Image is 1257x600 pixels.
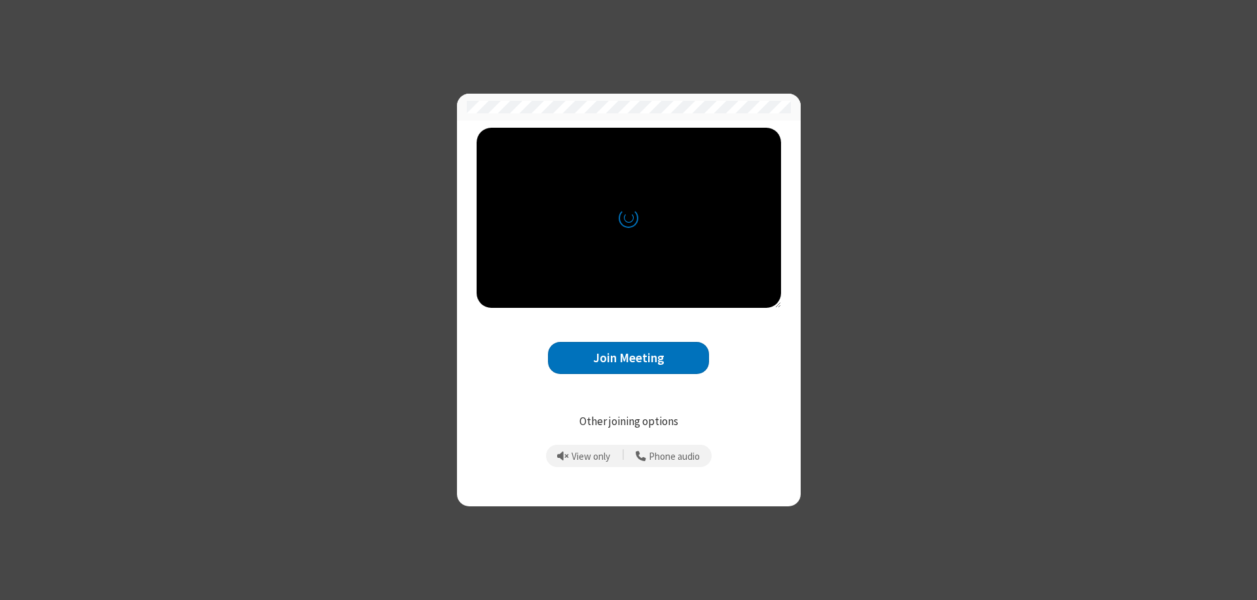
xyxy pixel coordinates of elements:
p: Other joining options [477,413,781,430]
button: Prevent echo when there is already an active mic and speaker in the room. [553,445,615,467]
span: View only [572,451,610,462]
span: | [622,447,625,465]
span: Phone audio [649,451,700,462]
button: Join Meeting [548,342,709,374]
button: Use your phone for mic and speaker while you view the meeting on this device. [631,445,705,467]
